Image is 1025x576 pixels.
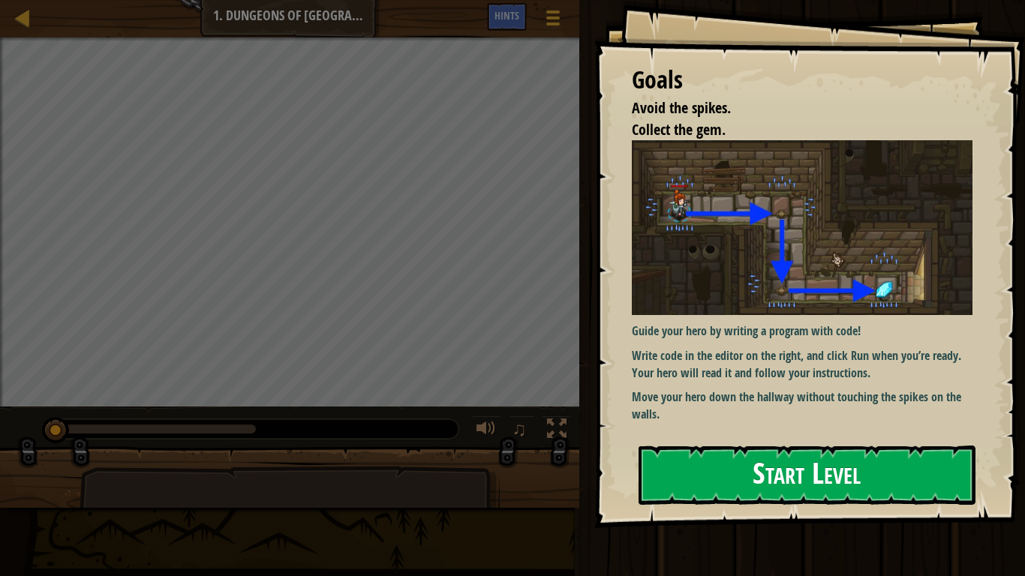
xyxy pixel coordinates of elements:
[639,445,975,505] button: Start Level
[632,97,731,118] span: Avoid the spikes.
[512,418,527,440] span: ♫
[632,347,972,382] p: Write code in the editor on the right, and click Run when you’re ready. Your hero will read it an...
[509,415,534,446] button: ♫
[632,388,972,423] p: Move your hero down the hallway without touching the spikes on the walls.
[534,3,572,38] button: Show game menu
[632,322,972,340] p: Guide your hero by writing a program with code!
[632,63,972,97] div: Goals
[471,415,501,446] button: Adjust volume
[613,119,969,141] li: Collect the gem.
[542,415,572,446] button: Toggle fullscreen
[632,140,972,315] img: Dungeons of kithgard
[632,119,726,139] span: Collect the gem.
[613,97,969,119] li: Avoid the spikes.
[494,8,519,22] span: Hints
